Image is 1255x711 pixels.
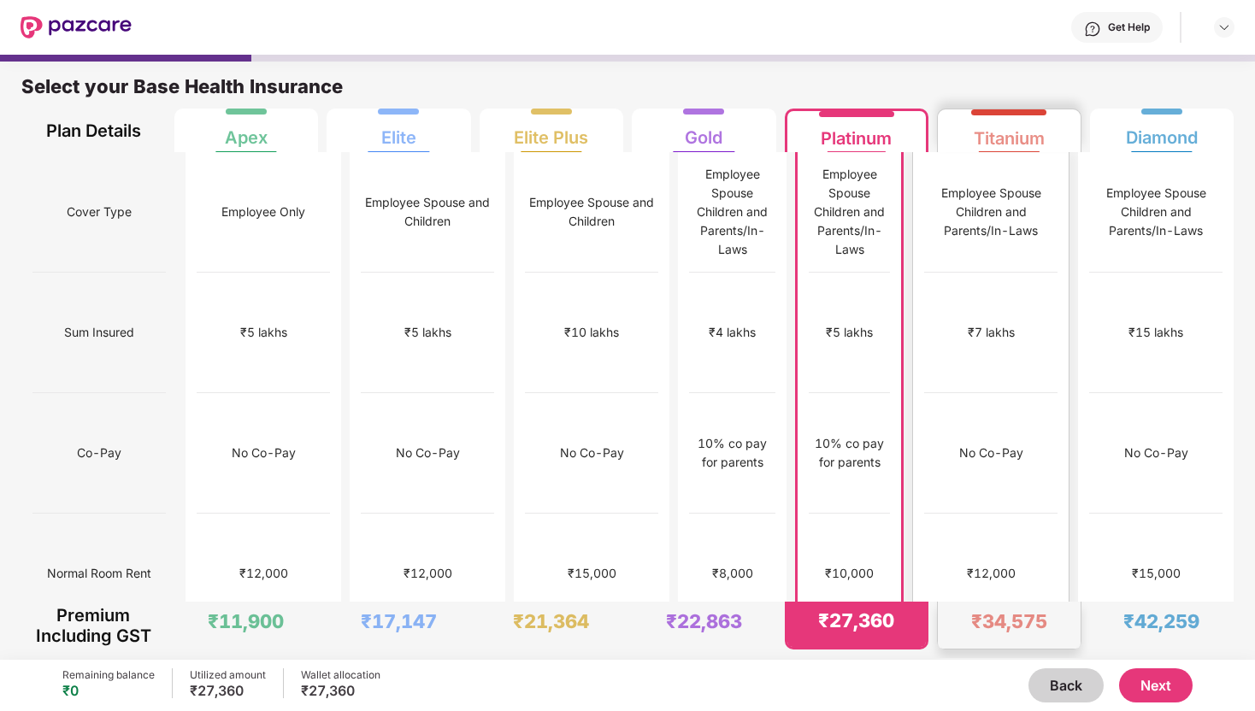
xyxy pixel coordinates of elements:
div: No Co-Pay [396,444,460,462]
div: Employee Only [221,203,305,221]
div: ₹12,000 [967,564,1016,583]
div: 10% co pay for parents [809,434,890,472]
div: Employee Spouse Children and Parents/In-Laws [809,165,890,259]
div: ₹42,259 [1123,609,1199,633]
div: ₹12,000 [239,564,288,583]
div: No Co-Pay [232,444,296,462]
button: Back [1028,668,1104,702]
span: Normal Room Rent [47,557,151,590]
div: Wallet allocation [301,668,380,682]
span: Co-Pay [77,437,121,469]
div: Get Help [1108,21,1150,34]
div: ₹8,000 [712,564,753,583]
div: Plan Details [32,109,155,152]
div: Employee Spouse Children and Parents/In-Laws [924,184,1058,240]
div: ₹15 lakhs [1128,323,1183,342]
div: Employee Spouse and Children [361,193,494,231]
div: ₹27,360 [190,682,266,699]
div: Elite [381,114,416,148]
div: ₹5 lakhs [240,323,287,342]
div: Premium Including GST [32,602,155,649]
div: ₹15,000 [568,564,616,583]
div: 10% co pay for parents [689,434,775,472]
div: ₹4 lakhs [709,323,756,342]
div: Apex [225,114,268,148]
div: ₹7 lakhs [968,323,1015,342]
img: svg+xml;base64,PHN2ZyBpZD0iRHJvcGRvd24tMzJ4MzIiIHhtbG5zPSJodHRwOi8vd3d3LnczLm9yZy8yMDAwL3N2ZyIgd2... [1217,21,1231,34]
div: ₹10 lakhs [564,323,619,342]
div: Titanium [974,115,1045,149]
div: ₹12,000 [404,564,452,583]
div: ₹22,863 [666,609,742,633]
span: Cover Type [67,196,132,228]
div: ₹11,900 [208,609,284,633]
img: New Pazcare Logo [21,16,132,38]
div: No Co-Pay [1124,444,1188,462]
div: ₹15,000 [1132,564,1181,583]
div: Employee Spouse Children and Parents/In-Laws [1089,184,1223,240]
div: No Co-Pay [959,444,1023,462]
div: Platinum [821,115,892,149]
button: Next [1119,668,1193,702]
div: ₹0 [62,682,155,699]
div: Remaining balance [62,668,155,682]
div: ₹5 lakhs [826,323,873,342]
div: Utilized amount [190,668,266,682]
div: Elite Plus [514,114,588,148]
div: ₹27,360 [301,682,380,699]
div: Gold [685,114,722,148]
div: Diamond [1126,114,1198,148]
div: ₹34,575 [971,609,1047,633]
div: ₹17,147 [361,609,437,633]
div: Select your Base Health Insurance [21,74,1234,109]
div: Employee Spouse and Children [525,193,658,231]
div: ₹21,364 [513,609,589,633]
div: ₹10,000 [825,564,874,583]
div: No Co-Pay [560,444,624,462]
div: ₹5 lakhs [404,323,451,342]
div: ₹27,360 [818,608,894,632]
img: svg+xml;base64,PHN2ZyBpZD0iSGVscC0zMngzMiIgeG1sbnM9Imh0dHA6Ly93d3cudzMub3JnLzIwMDAvc3ZnIiB3aWR0aD... [1084,21,1101,38]
div: Employee Spouse Children and Parents/In-Laws [689,165,775,259]
span: Sum Insured [64,316,134,349]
